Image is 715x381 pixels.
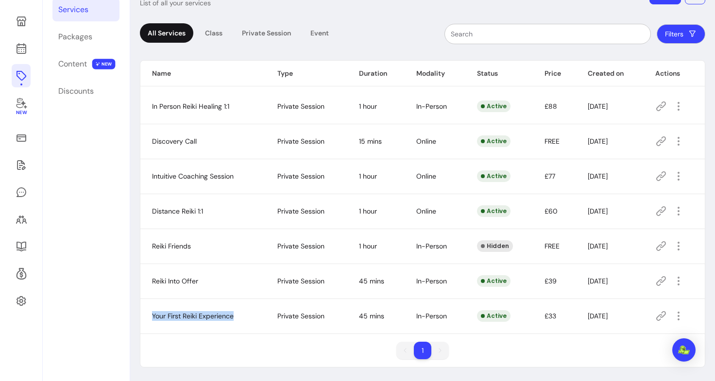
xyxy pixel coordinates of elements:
div: Content [58,58,87,70]
span: [DATE] [588,207,608,215]
a: Calendar [12,37,31,60]
span: 1 hour [359,172,377,181]
span: Distance Reiki 1:1 [152,207,203,215]
span: [DATE] [588,277,608,285]
span: 45 mins [359,277,384,285]
div: Open Intercom Messenger [672,338,696,362]
span: FREE [545,137,560,146]
div: Hidden [477,240,513,252]
th: Created on [576,61,644,86]
span: £60 [545,207,558,215]
span: Online [416,172,436,181]
span: In-Person [416,312,447,320]
a: New [12,91,31,122]
span: [DATE] [588,172,608,181]
span: Private Session [277,102,324,111]
input: Search [451,29,645,39]
th: Type [266,61,347,86]
span: In-Person [416,102,447,111]
a: Settings [12,289,31,313]
span: In-Person [416,242,447,250]
span: [DATE] [588,137,608,146]
span: Online [416,207,436,215]
span: [DATE] [588,312,608,320]
span: £39 [545,277,557,285]
span: Private Session [277,242,324,250]
span: Online [416,137,436,146]
span: Private Session [277,277,324,285]
div: Active [477,135,511,147]
th: Status [465,61,533,86]
div: Active [477,100,511,112]
span: £33 [545,312,556,320]
a: Sales [12,126,31,149]
a: Content NEW [52,52,119,76]
th: Actions [644,61,705,86]
span: In-Person [416,277,447,285]
li: pagination item 1 active [414,342,431,359]
div: Packages [58,31,92,43]
span: Discovery Call [152,137,197,146]
span: FREE [545,242,560,250]
div: All Services [140,23,193,43]
span: Reiki Into Offer [152,277,198,285]
div: Active [477,205,511,217]
div: Private Session [234,23,299,43]
span: 1 hour [359,102,377,111]
a: Resources [12,235,31,258]
a: Waivers [12,153,31,177]
div: Class [197,23,230,43]
span: £77 [545,172,555,181]
div: Discounts [58,85,94,97]
a: Clients [12,208,31,231]
span: New [16,110,26,116]
nav: pagination navigation [392,337,454,364]
div: Active [477,275,511,287]
span: [DATE] [588,102,608,111]
div: Active [477,170,511,182]
th: Name [140,61,266,86]
span: Private Session [277,207,324,215]
span: Intuitive Coaching Session [152,172,234,181]
a: My Messages [12,181,31,204]
span: Private Session [277,172,324,181]
th: Duration [347,61,405,86]
a: Discounts [52,80,119,103]
span: [DATE] [588,242,608,250]
span: 15 mins [359,137,382,146]
span: £88 [545,102,557,111]
span: Your First Reiki Experience [152,312,234,320]
a: My Page [12,10,31,33]
span: 45 mins [359,312,384,320]
a: Offerings [12,64,31,87]
span: 1 hour [359,207,377,215]
span: Reiki Friends [152,242,191,250]
th: Price [533,61,576,86]
th: Modality [405,61,465,86]
a: Packages [52,25,119,49]
span: Private Session [277,312,324,320]
span: In Person Reiki Healing 1:1 [152,102,229,111]
span: Private Session [277,137,324,146]
div: Services [58,4,88,16]
span: NEW [92,59,116,69]
div: Active [477,310,511,322]
span: 1 hour [359,242,377,250]
div: Event [303,23,337,43]
a: Refer & Earn [12,262,31,285]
